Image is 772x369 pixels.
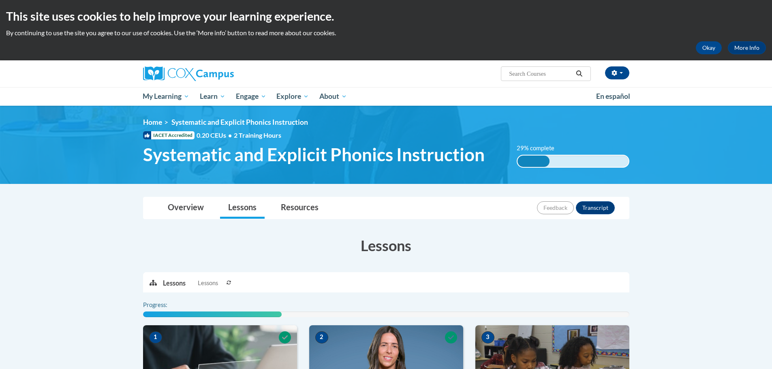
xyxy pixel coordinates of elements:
[314,87,352,106] a: About
[231,87,272,106] a: Engage
[315,331,328,343] span: 2
[596,92,630,100] span: En español
[163,279,186,288] p: Lessons
[319,92,347,101] span: About
[234,131,281,139] span: 2 Training Hours
[131,87,642,106] div: Main menu
[517,144,563,153] label: 29% complete
[143,66,234,81] img: Cox Campus
[197,131,234,140] span: 0.20 CEUs
[160,197,212,219] a: Overview
[696,41,722,54] button: Okay
[6,8,766,24] h2: This site uses cookies to help improve your learning experience.
[138,87,195,106] a: My Learning
[273,197,327,219] a: Resources
[537,201,574,214] button: Feedback
[6,28,766,37] p: By continuing to use the site you agree to our use of cookies. Use the ‘More info’ button to read...
[143,66,297,81] a: Cox Campus
[271,87,314,106] a: Explore
[605,66,629,79] button: Account Settings
[171,118,308,126] span: Systematic and Explicit Phonics Instruction
[143,144,485,165] span: Systematic and Explicit Phonics Instruction
[143,118,162,126] a: Home
[576,201,615,214] button: Transcript
[143,92,189,101] span: My Learning
[236,92,266,101] span: Engage
[481,331,494,343] span: 3
[728,41,766,54] a: More Info
[200,92,225,101] span: Learn
[276,92,309,101] span: Explore
[143,235,629,256] h3: Lessons
[149,331,162,343] span: 1
[591,88,635,105] a: En español
[228,131,232,139] span: •
[198,279,218,288] span: Lessons
[143,301,190,309] label: Progress:
[508,69,573,79] input: Search Courses
[143,131,195,139] span: IACET Accredited
[518,156,550,167] div: 29% complete
[195,87,231,106] a: Learn
[220,197,265,219] a: Lessons
[573,69,585,79] button: Search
